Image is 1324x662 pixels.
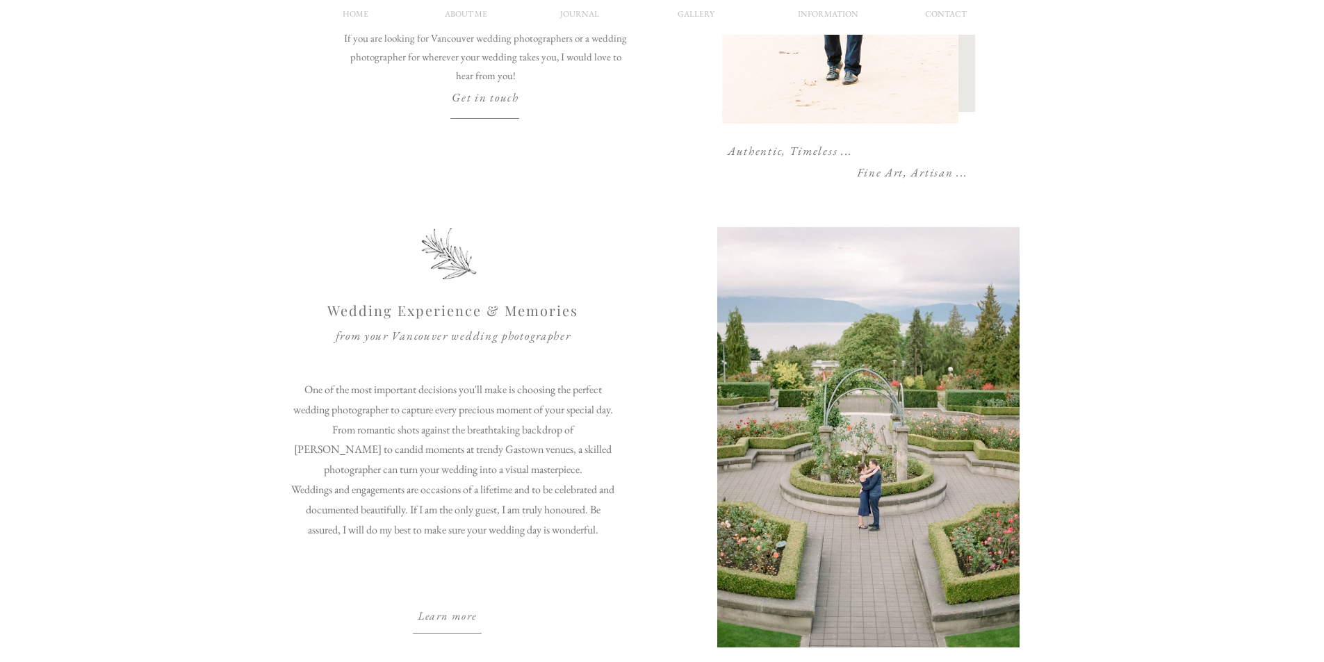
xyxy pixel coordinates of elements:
[912,7,980,28] a: Contact
[546,7,614,28] a: JOURNAL
[323,328,584,346] h2: from your Vancouver wedding photographer
[322,7,390,28] a: Home
[440,87,532,108] a: Get in touch
[794,7,863,28] a: information
[662,7,730,28] a: Gallery
[724,140,857,156] h3: Authentic, Timeless ...
[290,380,616,566] p: One of the most important decisions you'll make is choosing the perfect wedding photographer to c...
[432,7,500,28] a: about me
[322,298,584,320] h3: Wedding Experience & Memories
[398,606,498,626] a: Learn more
[857,162,975,177] h3: Fine Art, Artisan ...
